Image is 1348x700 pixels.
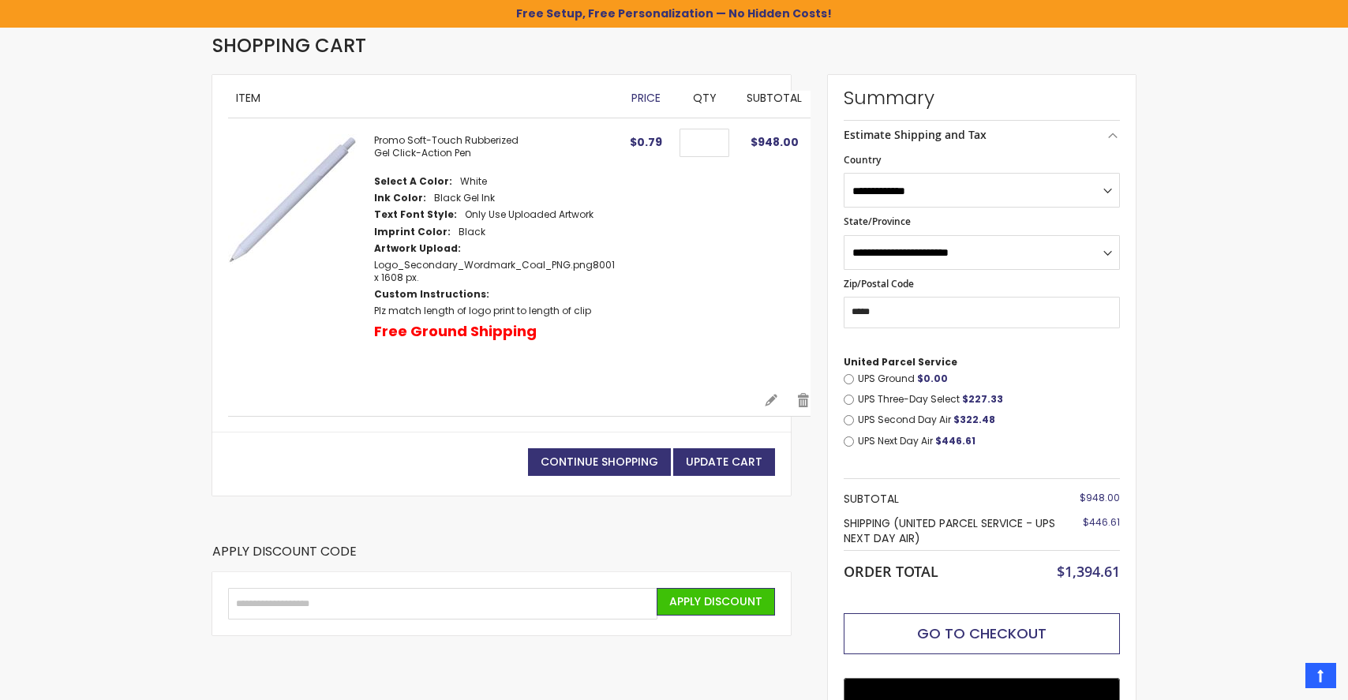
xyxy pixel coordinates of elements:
[858,414,1120,426] label: UPS Second Day Air
[844,85,1120,110] strong: Summary
[751,134,799,150] span: $948.00
[541,454,658,470] span: Continue Shopping
[374,226,451,238] dt: Imprint Color
[374,175,452,188] dt: Select A Color
[1080,491,1120,504] span: $948.00
[459,226,485,238] dd: Black
[669,593,762,609] span: Apply Discount
[374,208,457,221] dt: Text Font Style
[374,242,461,255] dt: Artwork Upload
[434,192,495,204] dd: Black Gel Ink
[747,90,802,106] span: Subtotal
[374,192,426,204] dt: Ink Color
[1057,562,1120,581] span: $1,394.61
[844,560,938,581] strong: Order Total
[374,305,591,317] dd: Plz match length of logo print to length of clip
[858,372,1120,385] label: UPS Ground
[962,392,1003,406] span: $227.33
[630,134,662,150] span: $0.79
[844,515,890,531] span: Shipping
[528,448,671,476] a: Continue Shopping
[228,134,374,376] a: Promo Soft-Touch Rubberized Gel Click-Action Pen-White
[844,355,957,369] span: United Parcel Service
[917,372,948,385] span: $0.00
[953,413,995,426] span: $322.48
[374,258,593,271] a: Logo_Secondary_Wordmark_Coal_PNG.png
[374,259,615,284] dd: 8001 x 1608 px.
[460,175,487,188] dd: White
[844,215,911,228] span: State/Province
[844,487,1057,511] th: Subtotal
[1305,663,1336,688] a: Top
[673,448,775,476] button: Update Cart
[858,435,1120,447] label: UPS Next Day Air
[374,322,537,341] p: Free Ground Shipping
[844,277,914,290] span: Zip/Postal Code
[465,208,593,221] dd: Only Use Uploaded Artwork
[212,543,357,572] strong: Apply Discount Code
[844,515,1055,546] span: (United Parcel Service - UPS Next Day Air)
[693,90,717,106] span: Qty
[631,90,661,106] span: Price
[374,133,519,159] a: Promo Soft-Touch Rubberized Gel Click-Action Pen
[374,288,489,301] dt: Custom Instructions
[844,127,987,142] strong: Estimate Shipping and Tax
[858,393,1120,406] label: UPS Three-Day Select
[935,434,975,447] span: $446.61
[228,134,358,264] img: Promo Soft-Touch Rubberized Gel Click-Action Pen-White
[236,90,260,106] span: Item
[1083,515,1120,529] span: $446.61
[917,623,1047,643] span: Go to Checkout
[844,613,1120,654] button: Go to Checkout
[212,32,366,58] span: Shopping Cart
[686,454,762,470] span: Update Cart
[844,153,881,167] span: Country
